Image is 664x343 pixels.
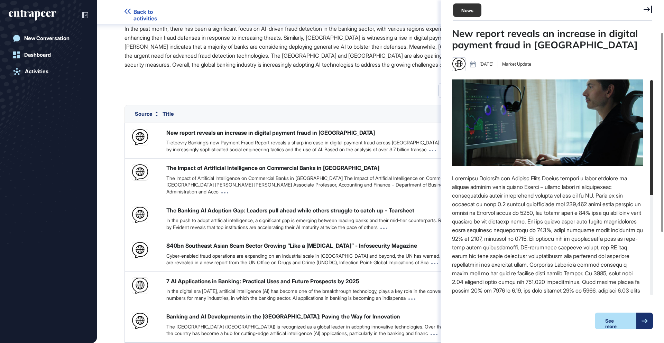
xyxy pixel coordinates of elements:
div: Market Update [498,61,531,68]
img: placeholder.png [132,129,148,145]
img: placeholder.png [132,242,148,258]
div: New Conversation [24,35,70,41]
div: New report reveals an increase in digital payment fraud in [GEOGRAPHIC_DATA] [452,28,653,50]
img: placeholder.png [452,58,465,71]
img: tietoevry-banking.jpg [452,79,643,166]
img: placeholder.png [132,278,148,294]
div: The Impact of Artificial Intelligence on Commercial Banks in [GEOGRAPHIC_DATA] The Impact of Arti... [166,175,475,195]
div: See more [595,313,636,329]
div: In the digital era [DATE], artificial intelligence (AI) has become one of the breakthrough techno... [166,288,475,301]
div: entrapeer-logo [9,10,56,21]
a: Activities [9,65,88,78]
div: Cyber-enabled fraud operations are expanding on an industrial scale in [GEOGRAPHIC_DATA] and beyo... [166,253,475,266]
a: See more [595,313,653,329]
a: Dashboard [9,48,88,62]
button: Source [135,111,158,117]
div: Activities [25,68,48,75]
div: The Banking AI Adoption Gap: Leaders pull ahead while others struggle to catch up - Tearsheet [166,207,414,214]
img: placeholder.png [132,313,148,329]
a: New Conversation [9,31,88,45]
div: News [453,3,481,17]
span: Title [163,111,174,117]
div: The [GEOGRAPHIC_DATA] ([GEOGRAPHIC_DATA]) is recognized as a global leader in adopting innovative... [166,323,475,337]
p: In the past month, there has been a significant focus on AI-driven fraud detection in the banking... [124,24,636,69]
div: 7 AI Applications in Banking: Practical Uses and Future Prospects by 2025 [166,277,359,285]
div: Banking and AI Developments in the [GEOGRAPHIC_DATA]: Paving the Way for Innovation [166,313,400,320]
div: Tietoevry Banking’s new Payment Fraud Report reveals a sharp increase in digital payment fraud ac... [166,139,475,153]
a: Back to activities [124,9,177,15]
img: placeholder.png [132,164,148,180]
div: New report reveals an increase in digital payment fraud in [GEOGRAPHIC_DATA] [166,129,375,136]
span: Back to activities [133,9,177,22]
div: $40bn Southeast Asian Scam Sector Growing “Like a [MEDICAL_DATA]” - Infosecurity Magazine [166,242,417,249]
div: [DATE] [470,61,494,68]
div: In the push to adopt artificial intelligence, a significant gap is emerging between leading banks... [166,217,475,230]
img: placeholder.png [132,207,148,223]
div: Dashboard [24,52,51,58]
span: Source [135,111,153,116]
div: The Impact of Artificial Intelligence on Commercial Banks in [GEOGRAPHIC_DATA] [166,164,379,172]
